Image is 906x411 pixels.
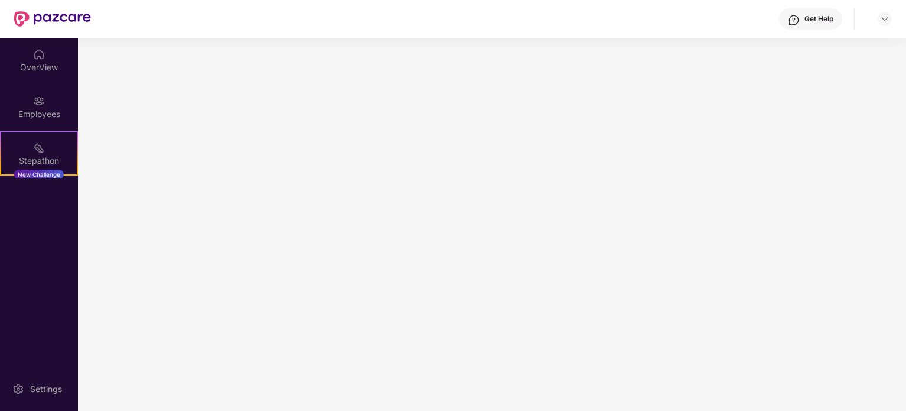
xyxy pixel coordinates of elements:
[880,14,889,24] img: svg+xml;base64,PHN2ZyBpZD0iRHJvcGRvd24tMzJ4MzIiIHhtbG5zPSJodHRwOi8vd3d3LnczLm9yZy8yMDAwL3N2ZyIgd2...
[33,48,45,60] img: svg+xml;base64,PHN2ZyBpZD0iSG9tZSIgeG1sbnM9Imh0dHA6Ly93d3cudzMub3JnLzIwMDAvc3ZnIiB3aWR0aD0iMjAiIG...
[33,142,45,154] img: svg+xml;base64,PHN2ZyB4bWxucz0iaHR0cDovL3d3dy53My5vcmcvMjAwMC9zdmciIHdpZHRoPSIyMSIgaGVpZ2h0PSIyMC...
[14,11,91,27] img: New Pazcare Logo
[804,14,833,24] div: Get Help
[33,95,45,107] img: svg+xml;base64,PHN2ZyBpZD0iRW1wbG95ZWVzIiB4bWxucz0iaHR0cDovL3d3dy53My5vcmcvMjAwMC9zdmciIHdpZHRoPS...
[788,14,800,26] img: svg+xml;base64,PHN2ZyBpZD0iSGVscC0zMngzMiIgeG1sbnM9Imh0dHA6Ly93d3cudzMub3JnLzIwMDAvc3ZnIiB3aWR0aD...
[27,383,66,395] div: Settings
[1,155,77,167] div: Stepathon
[12,383,24,395] img: svg+xml;base64,PHN2ZyBpZD0iU2V0dGluZy0yMHgyMCIgeG1sbnM9Imh0dHA6Ly93d3cudzMub3JnLzIwMDAvc3ZnIiB3aW...
[14,170,64,179] div: New Challenge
